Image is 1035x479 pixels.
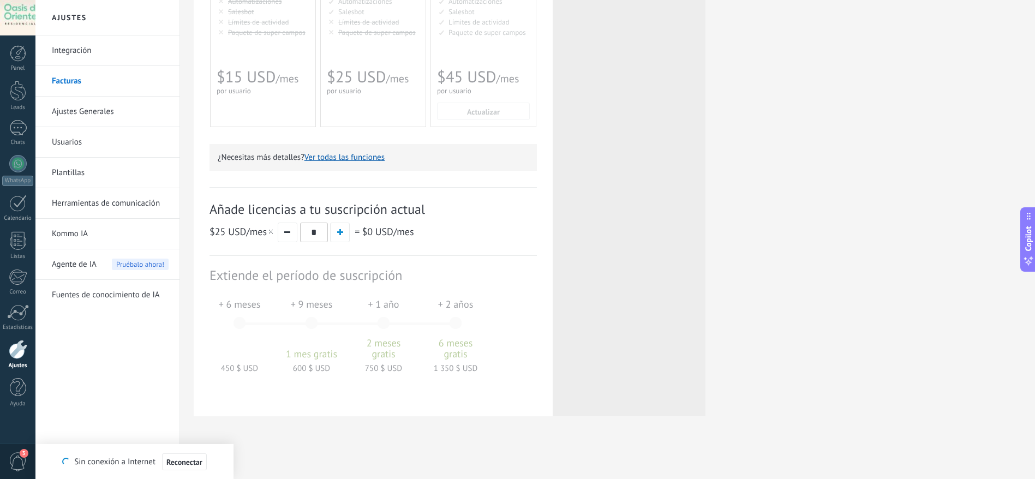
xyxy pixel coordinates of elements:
li: Kommo IA [35,219,180,249]
div: Correo [2,289,34,296]
li: Herramientas de comunicación [35,188,180,219]
li: Fuentes de conocimiento de IA [35,280,180,310]
li: Plantillas [35,158,180,188]
a: Integración [52,35,169,66]
span: = [355,225,360,238]
a: Ajustes Generales [52,97,169,127]
div: Listas [2,253,34,260]
a: Herramientas de comunicación [52,188,169,219]
span: Copilot [1023,226,1034,252]
span: $25 USD [210,225,246,238]
a: Usuarios [52,127,169,158]
li: Agente de IA [35,249,180,280]
li: Usuarios [35,127,180,158]
span: /mes [362,225,414,238]
li: Integración [35,35,180,66]
div: Chats [2,139,34,146]
div: Leads [2,104,34,111]
span: $0 USD [362,225,393,238]
li: Facturas [35,66,180,97]
button: Ver todas las funciones [304,152,385,163]
div: Ayuda [2,400,34,408]
a: Kommo IA [52,219,169,249]
div: Ajustes [2,362,34,369]
button: Reconectar [162,453,207,471]
a: Agente de IA Pruébalo ahora! [52,249,169,280]
div: WhatsApp [2,176,33,186]
div: Panel [2,65,34,72]
span: Agente de IA [52,249,97,280]
a: Plantillas [52,158,169,188]
span: /mes [210,225,275,238]
span: Añade licencias a tu suscripción actual [210,201,537,218]
div: Estadísticas [2,324,34,331]
li: Ajustes Generales [35,97,180,127]
div: Sin conexión a Internet [62,453,206,471]
span: 3 [20,449,28,458]
span: Reconectar [166,458,202,466]
p: ¿Necesitas más detalles? [218,152,529,163]
div: Calendario [2,215,34,222]
a: Fuentes de conocimiento de IA [52,280,169,310]
a: Facturas [52,66,169,97]
span: Pruébalo ahora! [112,259,169,270]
